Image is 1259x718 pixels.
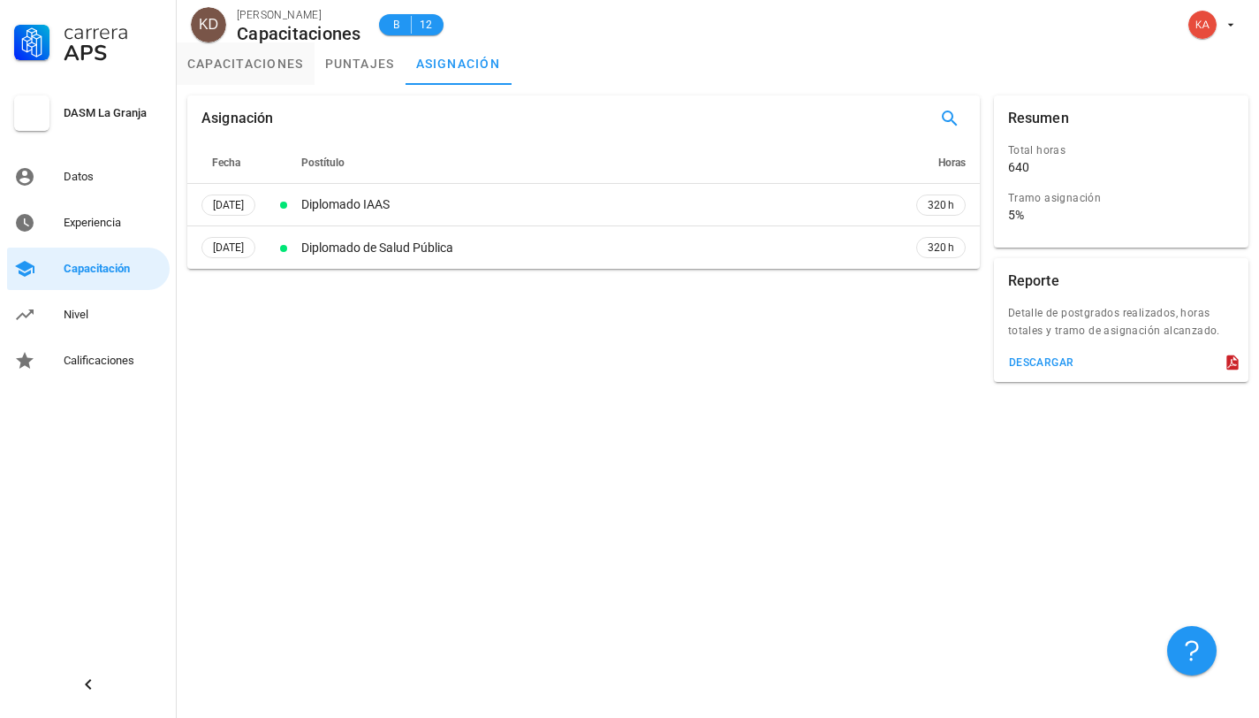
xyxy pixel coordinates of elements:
[201,95,274,141] div: Asignación
[315,42,406,85] a: puntajes
[187,141,269,184] th: Fecha
[419,16,433,34] span: 12
[902,141,980,184] th: Horas
[64,308,163,322] div: Nivel
[64,262,163,276] div: Capacitación
[301,239,899,257] div: Diplomado de Salud Pública
[1008,189,1220,207] div: Tramo asignación
[7,248,170,290] a: Capacitación
[298,141,902,184] th: Postítulo
[213,238,244,257] span: [DATE]
[1008,95,1069,141] div: Resumen
[64,42,163,64] div: APS
[7,202,170,244] a: Experiencia
[64,170,163,184] div: Datos
[64,106,163,120] div: DASM La Granja
[7,340,170,382] a: Calificaciones
[191,7,226,42] div: avatar
[237,24,361,43] div: Capacitaciones
[199,7,218,42] span: KD
[1008,258,1059,304] div: Reporte
[64,354,163,368] div: Calificaciones
[213,195,244,215] span: [DATE]
[7,156,170,198] a: Datos
[994,304,1248,350] div: Detalle de postgrados realizados, horas totales y tramo de asignación alcanzado.
[1008,159,1029,175] div: 640
[938,157,966,169] span: Horas
[64,216,163,230] div: Experiencia
[406,42,512,85] a: asignación
[1008,356,1074,369] div: descargar
[177,42,315,85] a: capacitaciones
[212,157,240,169] span: Fecha
[1188,11,1217,39] div: avatar
[301,157,345,169] span: Postítulo
[237,6,361,24] div: [PERSON_NAME]
[7,294,170,336] a: Nivel
[301,195,899,214] div: Diplomado IAAS
[1008,141,1220,159] div: Total horas
[928,239,954,256] span: 320 h
[1001,350,1081,375] button: descargar
[928,196,954,214] span: 320 h
[64,21,163,42] div: Carrera
[390,16,404,34] span: B
[1008,207,1024,223] div: 5%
